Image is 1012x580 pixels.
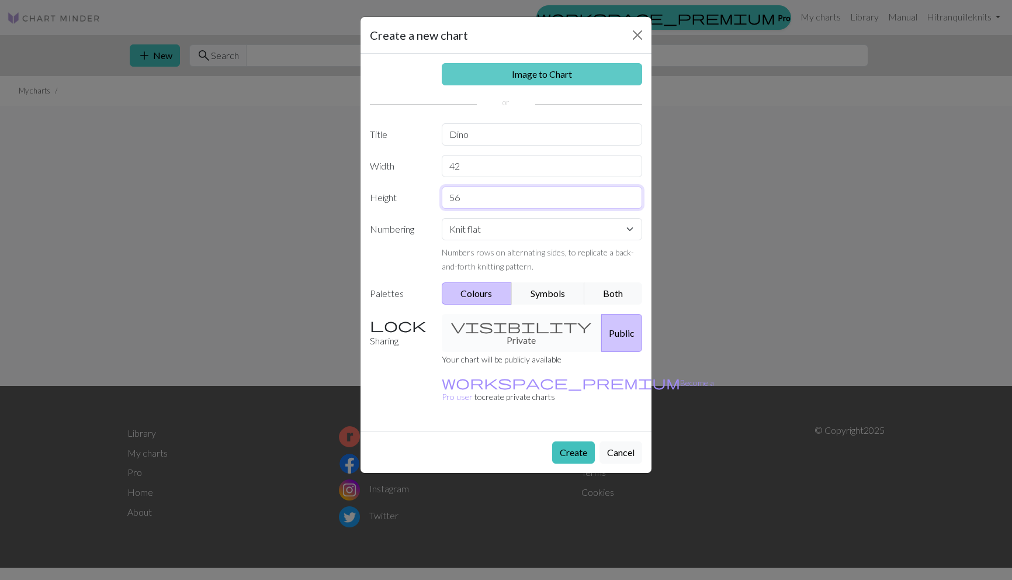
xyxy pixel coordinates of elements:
[584,282,643,305] button: Both
[442,354,562,364] small: Your chart will be publicly available
[442,374,680,391] span: workspace_premium
[363,123,435,146] label: Title
[363,155,435,177] label: Width
[442,282,512,305] button: Colours
[442,378,714,402] small: to create private charts
[599,441,642,464] button: Cancel
[601,314,642,352] button: Public
[370,26,468,44] h5: Create a new chart
[363,187,435,209] label: Height
[552,441,595,464] button: Create
[363,218,435,273] label: Numbering
[442,63,643,85] a: Image to Chart
[363,314,435,352] label: Sharing
[628,26,647,44] button: Close
[511,282,585,305] button: Symbols
[363,282,435,305] label: Palettes
[442,247,634,271] small: Numbers rows on alternating sides, to replicate a back-and-forth knitting pattern.
[442,378,714,402] a: Become a Pro user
